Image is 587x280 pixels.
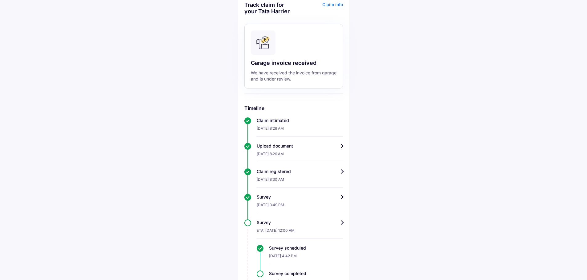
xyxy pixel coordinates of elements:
div: Survey [257,219,343,226]
div: We have received the invoice from garage and is under review. [251,70,336,82]
div: [DATE] 8:26 AM [257,124,343,137]
div: Survey scheduled [269,245,343,251]
div: ETA: [DATE] 12:00 AM [257,226,343,239]
div: Garage invoice received [251,59,336,67]
div: Claim intimated [257,117,343,124]
div: Claim info [295,2,343,19]
div: Survey [257,194,343,200]
div: [DATE] 3:49 PM [257,200,343,213]
div: [DATE] 4:42 PM [269,251,343,264]
div: Claim registered [257,168,343,175]
div: Survey completed [269,270,343,277]
div: [DATE] 8:30 AM [257,175,343,188]
div: Track claim for your Tata Harrier [244,2,292,14]
div: Upload document [257,143,343,149]
div: [DATE] 8:26 AM [257,149,343,162]
h6: Timeline [244,105,343,111]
